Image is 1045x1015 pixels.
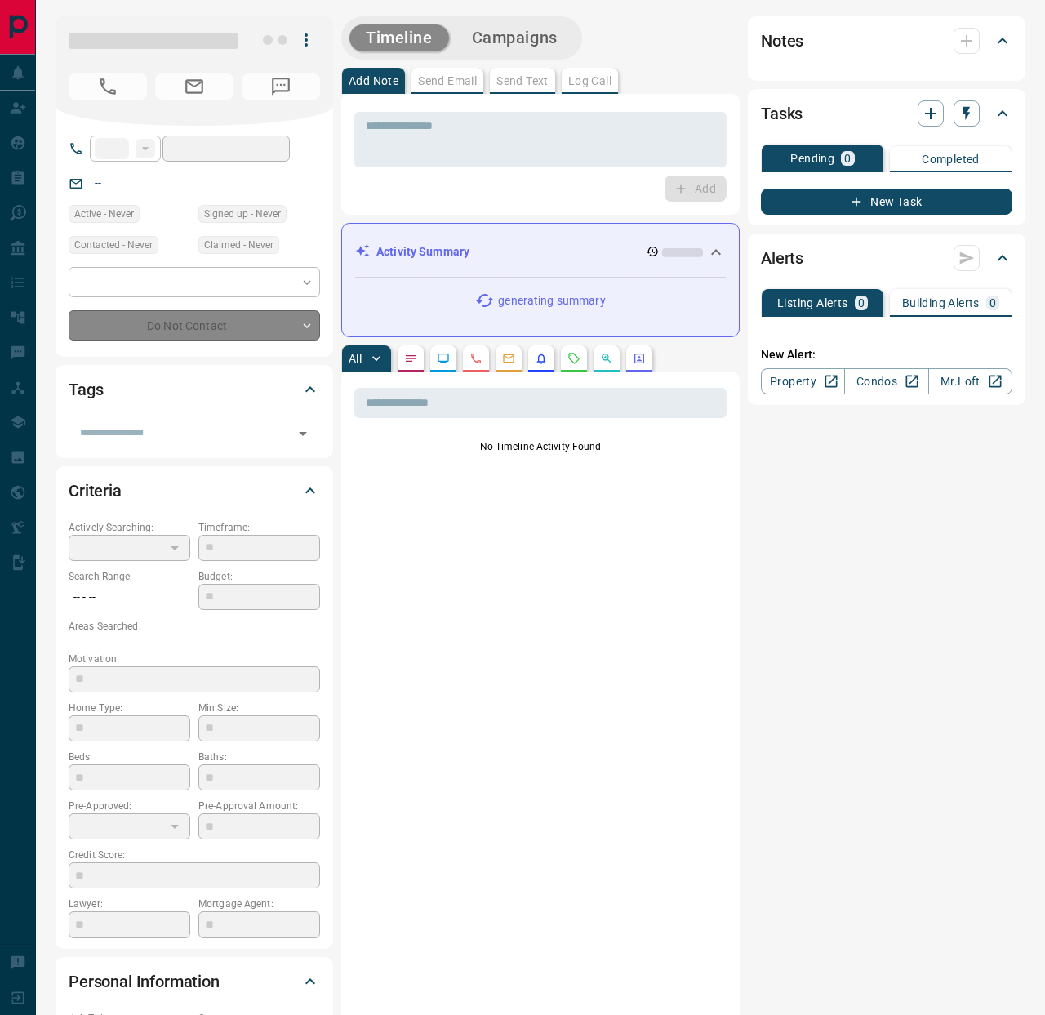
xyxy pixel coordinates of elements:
button: Timeline [349,24,449,51]
svg: Agent Actions [633,352,646,365]
a: -- [95,176,101,189]
p: Motivation: [69,652,320,666]
div: Personal Information [69,962,320,1001]
button: Open [291,422,314,445]
button: New Task [761,189,1012,215]
p: generating summary [498,292,605,309]
div: Notes [761,21,1012,60]
div: Tags [69,370,320,409]
p: Baths: [198,750,320,764]
p: Beds: [69,750,190,764]
p: Pre-Approval Amount: [198,799,320,813]
h2: Personal Information [69,968,220,995]
p: Completed [922,154,980,165]
p: Areas Searched: [69,619,320,634]
h2: Criteria [69,478,122,504]
p: Min Size: [198,701,320,715]
p: No Timeline Activity Found [354,439,727,454]
div: Activity Summary [355,237,726,267]
span: Active - Never [74,206,134,222]
p: 0 [844,153,851,164]
a: Mr.Loft [928,368,1012,394]
div: Alerts [761,238,1012,278]
p: Search Range: [69,569,190,584]
span: Contacted - Never [74,237,153,253]
p: Building Alerts [902,297,980,309]
p: Timeframe: [198,520,320,535]
svg: Emails [502,352,515,365]
p: All [349,353,362,364]
svg: Notes [404,352,417,365]
svg: Listing Alerts [535,352,548,365]
span: No Number [69,73,147,100]
p: -- - -- [69,584,190,611]
div: Criteria [69,471,320,510]
p: Add Note [349,75,398,87]
a: Property [761,368,845,394]
svg: Requests [567,352,580,365]
h2: Tasks [761,100,803,127]
p: Home Type: [69,701,190,715]
p: Activity Summary [376,243,469,260]
p: Mortgage Agent: [198,897,320,911]
p: Credit Score: [69,848,320,862]
svg: Lead Browsing Activity [437,352,450,365]
div: Do Not Contact [69,310,320,341]
p: Listing Alerts [777,297,848,309]
p: 0 [989,297,996,309]
h2: Tags [69,376,103,403]
p: Budget: [198,569,320,584]
h2: Notes [761,28,803,54]
svg: Opportunities [600,352,613,365]
button: Campaigns [456,24,574,51]
a: Condos [844,368,928,394]
span: No Number [242,73,320,100]
p: Pre-Approved: [69,799,190,813]
h2: Alerts [761,245,803,271]
p: New Alert: [761,346,1012,363]
p: Pending [790,153,834,164]
svg: Calls [469,352,482,365]
p: Lawyer: [69,897,190,911]
span: Claimed - Never [204,237,273,253]
span: No Email [155,73,233,100]
span: Signed up - Never [204,206,281,222]
p: 0 [858,297,865,309]
div: Tasks [761,94,1012,133]
p: Actively Searching: [69,520,190,535]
